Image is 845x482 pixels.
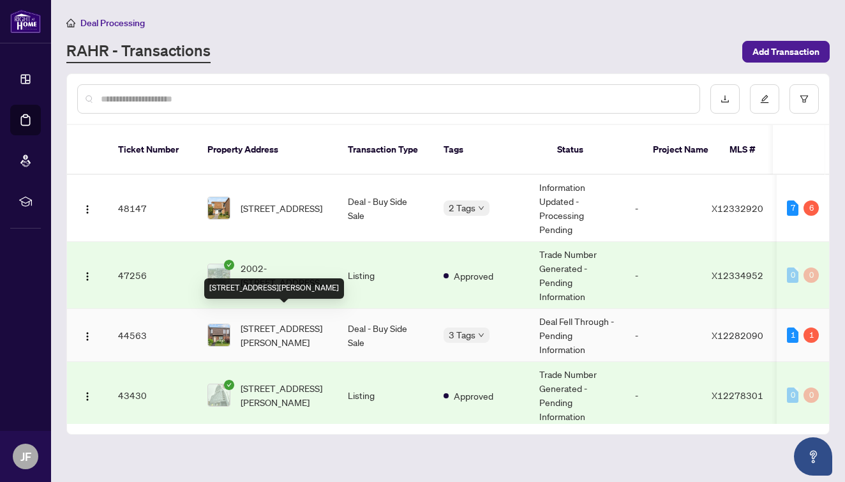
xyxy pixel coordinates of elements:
[712,329,763,341] span: X12282090
[208,197,230,219] img: thumbnail-img
[197,125,338,175] th: Property Address
[108,362,197,429] td: 43430
[478,205,484,211] span: down
[108,309,197,362] td: 44563
[208,384,230,406] img: thumbnail-img
[241,381,327,409] span: [STREET_ADDRESS][PERSON_NAME]
[804,328,819,343] div: 1
[804,200,819,216] div: 6
[625,242,701,309] td: -
[449,328,475,342] span: 3 Tags
[338,125,433,175] th: Transaction Type
[794,437,832,476] button: Open asap
[787,267,798,283] div: 0
[625,175,701,242] td: -
[454,269,493,283] span: Approved
[80,17,145,29] span: Deal Processing
[787,328,798,343] div: 1
[789,84,819,114] button: filter
[787,200,798,216] div: 7
[625,309,701,362] td: -
[338,242,433,309] td: Listing
[77,265,98,285] button: Logo
[204,278,344,299] div: [STREET_ADDRESS][PERSON_NAME]
[478,332,484,338] span: down
[108,175,197,242] td: 48147
[760,94,769,103] span: edit
[82,271,93,282] img: Logo
[752,41,819,62] span: Add Transaction
[529,175,625,242] td: Information Updated - Processing Pending
[529,362,625,429] td: Trade Number Generated - Pending Information
[719,125,796,175] th: MLS #
[208,324,230,346] img: thumbnail-img
[224,260,234,270] span: check-circle
[529,309,625,362] td: Deal Fell Through - Pending Information
[66,19,75,27] span: home
[82,331,93,342] img: Logo
[338,309,433,362] td: Deal - Buy Side Sale
[710,84,740,114] button: download
[224,380,234,390] span: check-circle
[712,269,763,281] span: X12334952
[625,362,701,429] td: -
[712,389,763,401] span: X12278301
[721,94,729,103] span: download
[241,261,327,289] span: 2002-[STREET_ADDRESS][PERSON_NAME]
[800,94,809,103] span: filter
[82,204,93,215] img: Logo
[547,125,643,175] th: Status
[804,267,819,283] div: 0
[433,125,547,175] th: Tags
[241,201,322,215] span: [STREET_ADDRESS]
[742,41,830,63] button: Add Transaction
[208,264,230,286] img: thumbnail-img
[20,448,31,465] span: JF
[241,321,327,349] span: [STREET_ADDRESS][PERSON_NAME]
[338,175,433,242] td: Deal - Buy Side Sale
[338,362,433,429] td: Listing
[529,242,625,309] td: Trade Number Generated - Pending Information
[712,202,763,214] span: X12332920
[77,325,98,345] button: Logo
[449,200,475,215] span: 2 Tags
[77,198,98,218] button: Logo
[454,389,493,403] span: Approved
[804,388,819,403] div: 0
[66,40,211,63] a: RAHR - Transactions
[750,84,779,114] button: edit
[108,242,197,309] td: 47256
[10,10,41,33] img: logo
[77,385,98,405] button: Logo
[108,125,197,175] th: Ticket Number
[787,388,798,403] div: 0
[643,125,719,175] th: Project Name
[82,391,93,402] img: Logo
